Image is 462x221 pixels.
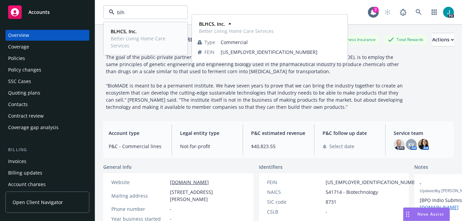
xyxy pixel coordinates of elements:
span: P&C follow up date [323,129,377,137]
div: Drag to move [403,208,412,221]
span: - [326,208,327,215]
div: Billing [5,146,89,153]
div: Coverage [8,41,29,52]
a: Billing updates [5,167,89,178]
div: Billing updates [8,167,42,178]
a: Overview [5,30,89,41]
a: Policy changes [5,64,89,75]
input: Filter by keyword [114,9,174,16]
span: Type [204,39,215,46]
span: P&C estimated revenue [251,129,306,137]
a: Start snowing [381,5,394,19]
span: Service team [394,129,448,137]
span: Better Living Home Care Services [111,35,179,49]
div: Mailing address [111,192,167,199]
img: photo [443,7,454,18]
button: Nova Assist [403,207,450,221]
div: SSC Cases [8,76,31,87]
a: Contacts [5,99,89,110]
a: Coverage [5,41,89,52]
span: Legal entity type [180,129,235,137]
div: Policy changes [8,64,41,75]
div: 7 [373,7,379,13]
div: SIC code [267,198,323,205]
span: Nova Assist [417,211,444,217]
span: General info [103,163,132,170]
a: Accounts [5,3,89,22]
div: Overview [8,30,29,41]
span: P&C - Commercial lines [109,143,163,150]
a: SSC Cases [5,76,89,87]
span: [STREET_ADDRESS][PERSON_NAME] [170,188,245,203]
div: CSLB [267,208,323,215]
a: Coverage gap analysis [5,122,89,133]
div: Contract review [8,110,44,121]
div: Coverage gap analysis [8,122,59,133]
div: Contacts [8,99,28,110]
a: Invoices [5,156,89,167]
span: Open Client Navigator [13,199,63,206]
a: Report a Bug [396,5,410,19]
img: photo [418,139,429,150]
span: Account type [109,129,163,137]
span: [US_EMPLOYER_IDENTIFICATION_NUMBER] [221,48,342,56]
span: - [170,205,172,213]
div: Business Insurance [327,35,379,44]
div: NAICS [267,188,323,196]
strong: BLHCS, Inc. [199,21,225,27]
a: Contract review [5,110,89,121]
a: Policies [5,53,89,64]
span: KV [408,141,414,148]
div: Account charges [8,179,46,190]
button: Actions [432,33,454,46]
a: Switch app [427,5,441,19]
span: Commercial [221,39,342,46]
div: Phone number [111,205,167,213]
a: Account charges [5,179,89,190]
span: Accounts [28,9,50,15]
div: FEIN [267,179,323,186]
div: Policies [8,53,25,64]
div: Quoting plans [8,87,40,98]
div: Invoices [8,156,26,167]
a: [DOMAIN_NAME] [170,179,209,185]
span: $40,823.55 [251,143,306,150]
span: Identifiers [259,163,283,170]
span: Not-for-profit [180,143,235,150]
span: FEIN [204,48,215,56]
div: Website [111,179,167,186]
span: Notes [414,163,428,172]
strong: BLHCS, Inc. [111,28,137,35]
div: Total Rewards [384,35,427,44]
img: photo [394,139,404,150]
a: Search [412,5,425,19]
span: Select date [329,143,354,150]
span: 8731 [326,198,336,205]
span: [US_EMPLOYER_IDENTIFICATION_NUMBER] [326,179,422,186]
span: 541714 - Biotechnology [326,188,378,196]
span: Better Living Home Care Services [199,27,274,35]
a: Quoting plans [5,87,89,98]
